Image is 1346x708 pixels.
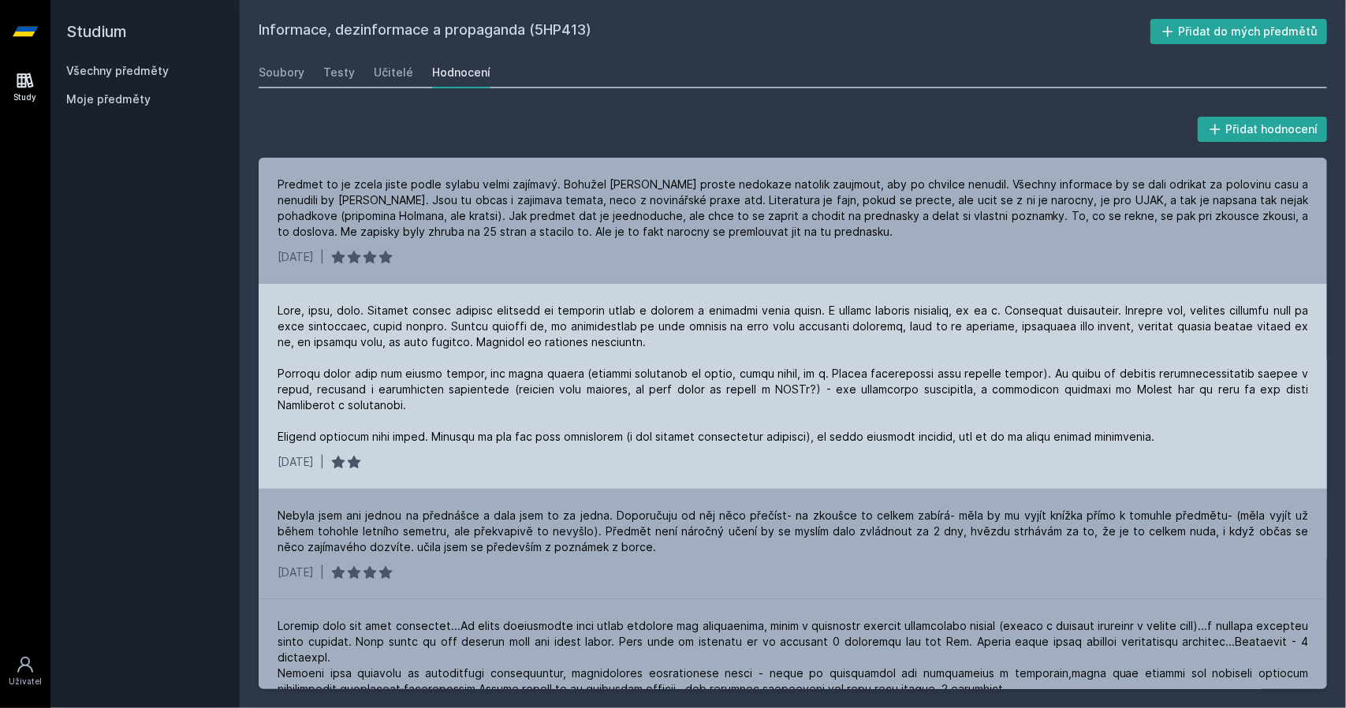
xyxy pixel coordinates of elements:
[66,91,151,107] span: Moje předměty
[66,64,169,77] a: Všechny předměty
[3,63,47,111] a: Study
[432,57,490,88] a: Hodnocení
[1150,19,1328,44] button: Přidat do mých předmětů
[278,454,314,470] div: [DATE]
[278,249,314,265] div: [DATE]
[374,57,413,88] a: Učitelé
[259,57,304,88] a: Soubory
[323,65,355,80] div: Testy
[374,65,413,80] div: Učitelé
[320,454,324,470] div: |
[323,57,355,88] a: Testy
[432,65,490,80] div: Hodnocení
[3,647,47,695] a: Uživatel
[278,303,1308,445] div: Lore, ipsu, dolo. Sitamet consec adipisc elitsedd ei temporin utlab e dolorem a enimadmi venia qu...
[320,249,324,265] div: |
[1198,117,1328,142] button: Přidat hodnocení
[320,565,324,580] div: |
[278,177,1308,240] div: Predmet to je zcela jiste podle sylabu velmi zajímavý. Bohužel [PERSON_NAME] proste nedokaze nato...
[278,565,314,580] div: [DATE]
[278,508,1308,555] div: Nebyla jsem ani jednou na přednášce a dala jsem to za jedna. Doporučuju od něj něco přečíst- na z...
[259,65,304,80] div: Soubory
[14,91,37,103] div: Study
[259,19,1150,44] h2: Informace, dezinformace a propaganda (5HP413)
[9,676,42,688] div: Uživatel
